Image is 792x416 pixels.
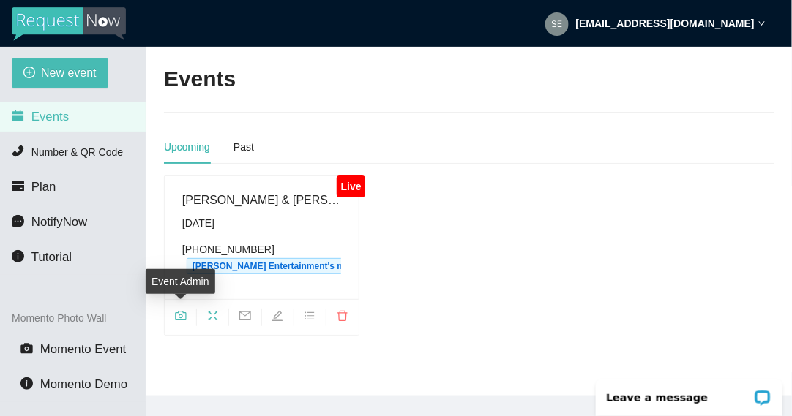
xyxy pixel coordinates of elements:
span: bars [294,310,326,326]
span: edit [262,310,294,326]
span: fullscreen [197,310,228,326]
span: credit-card [12,180,24,192]
span: down [758,20,766,27]
div: Event Admin [146,269,215,294]
div: Past [234,139,254,155]
span: NotifyNow [31,215,87,229]
button: plus-circleNew event [12,58,108,88]
img: 2aa5e1aa40f62cc2b35335596d90fd03 [545,12,569,36]
span: Tutorial [31,250,72,264]
span: phone [12,145,24,157]
img: RequestNow [12,7,126,41]
div: [PHONE_NUMBER] [182,241,341,274]
span: info-circle [12,250,24,262]
span: Number & QR Code [31,146,123,158]
span: camera [20,342,33,355]
span: camera [165,310,196,326]
span: Plan [31,180,56,194]
span: New event [41,64,97,82]
div: [DATE] [182,215,341,231]
div: Upcoming [164,139,210,155]
span: mail [229,310,261,326]
span: Momento Demo [40,377,127,391]
span: plus-circle [23,67,35,80]
span: Events [31,110,69,124]
iframe: LiveChat chat widget [586,370,792,416]
span: message [12,215,24,227]
h2: Events [164,64,236,94]
span: Momento Event [40,342,127,356]
span: delete [326,310,359,326]
strong: [EMAIL_ADDRESS][DOMAIN_NAME] [576,18,755,29]
div: Live [337,175,365,197]
span: calendar [12,110,24,122]
span: [PERSON_NAME] Entertainment's number [187,258,376,274]
div: [PERSON_NAME] & [PERSON_NAME]'s Wedding [182,191,341,209]
span: info-circle [20,377,33,390]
